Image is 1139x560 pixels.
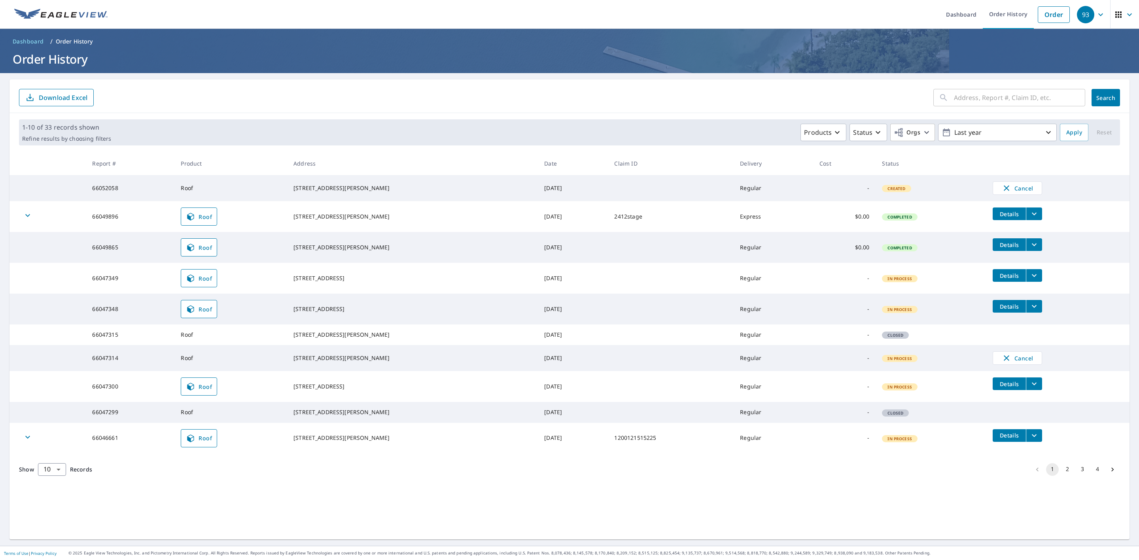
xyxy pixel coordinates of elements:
td: [DATE] [538,402,608,422]
a: Privacy Policy [31,551,57,556]
button: detailsBtn-66046661 [993,429,1026,442]
span: Closed [883,332,908,338]
button: Search [1092,89,1120,106]
div: [STREET_ADDRESS][PERSON_NAME] [293,434,532,442]
button: filesDropdownBtn-66047348 [1026,300,1042,313]
td: Regular [734,175,813,201]
td: Regular [734,423,813,454]
a: Roof [181,377,217,396]
td: [DATE] [538,294,608,324]
button: detailsBtn-66047300 [993,377,1026,390]
td: [DATE] [538,423,608,454]
h1: Order History [9,51,1130,67]
td: Regular [734,402,813,422]
span: Records [70,466,92,473]
span: Roof [186,382,212,391]
td: - [813,345,876,371]
span: Details [997,241,1021,249]
button: Orgs [890,124,935,141]
td: Express [734,201,813,232]
td: - [813,263,876,294]
button: filesDropdownBtn-66046661 [1026,429,1042,442]
button: filesDropdownBtn-66049865 [1026,238,1042,251]
td: 66049865 [86,232,174,263]
p: Products [804,128,832,137]
button: Go to page 2 [1061,463,1074,476]
button: Cancel [993,181,1042,195]
a: Roof [181,429,217,447]
th: Report # [86,152,174,175]
td: Roof [174,345,287,371]
td: $0.00 [813,201,876,232]
p: Order History [56,38,93,45]
th: Delivery [734,152,813,175]
span: Dashboard [13,38,44,45]
span: Details [997,380,1021,388]
td: - [813,324,876,345]
div: 10 [38,458,66,481]
div: [STREET_ADDRESS][PERSON_NAME] [293,408,532,416]
button: Products [800,124,846,141]
td: 66046661 [86,423,174,454]
span: In Process [883,356,917,361]
td: 1200121515225 [608,423,734,454]
button: filesDropdownBtn-66049896 [1026,207,1042,220]
li: / [50,37,53,46]
button: filesDropdownBtn-66047300 [1026,377,1042,390]
button: detailsBtn-66047348 [993,300,1026,313]
a: Terms of Use [4,551,28,556]
button: Go to page 3 [1076,463,1089,476]
td: 66047314 [86,345,174,371]
span: Details [997,272,1021,279]
th: Product [174,152,287,175]
td: [DATE] [538,345,608,371]
a: Roof [181,300,217,318]
td: $0.00 [813,232,876,263]
td: - [813,175,876,201]
input: Address, Report #, Claim ID, etc. [954,87,1085,109]
button: detailsBtn-66049865 [993,238,1026,251]
td: Regular [734,263,813,294]
td: Regular [734,294,813,324]
span: Orgs [894,128,920,138]
td: - [813,402,876,422]
div: [STREET_ADDRESS][PERSON_NAME] [293,184,532,192]
span: Roof [186,273,212,283]
td: Roof [174,324,287,345]
span: In Process [883,384,917,390]
td: [DATE] [538,371,608,402]
td: [DATE] [538,175,608,201]
button: Status [850,124,887,141]
span: Details [997,303,1021,310]
span: Created [883,186,910,191]
p: Refine results by choosing filters [22,135,111,142]
th: Cost [813,152,876,175]
th: Claim ID [608,152,734,175]
span: In Process [883,307,917,312]
a: Roof [181,269,217,287]
button: Cancel [993,351,1042,365]
span: Roof [186,434,212,443]
span: Closed [883,410,908,416]
span: In Process [883,436,917,441]
button: Go to page 4 [1091,463,1104,476]
td: [DATE] [538,263,608,294]
td: 66047315 [86,324,174,345]
div: [STREET_ADDRESS][PERSON_NAME] [293,354,532,362]
button: Last year [938,124,1057,141]
td: - [813,294,876,324]
p: © 2025 Eagle View Technologies, Inc. and Pictometry International Corp. All Rights Reserved. Repo... [68,550,1135,556]
div: [STREET_ADDRESS] [293,383,532,390]
span: Search [1098,94,1114,102]
th: Address [287,152,538,175]
td: [DATE] [538,232,608,263]
td: Roof [174,402,287,422]
div: 93 [1077,6,1094,23]
nav: breadcrumb [9,35,1130,48]
p: Download Excel [39,93,87,102]
td: 66047348 [86,294,174,324]
div: [STREET_ADDRESS][PERSON_NAME] [293,213,532,221]
button: detailsBtn-66049896 [993,207,1026,220]
td: Regular [734,371,813,402]
span: Roof [186,304,212,314]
